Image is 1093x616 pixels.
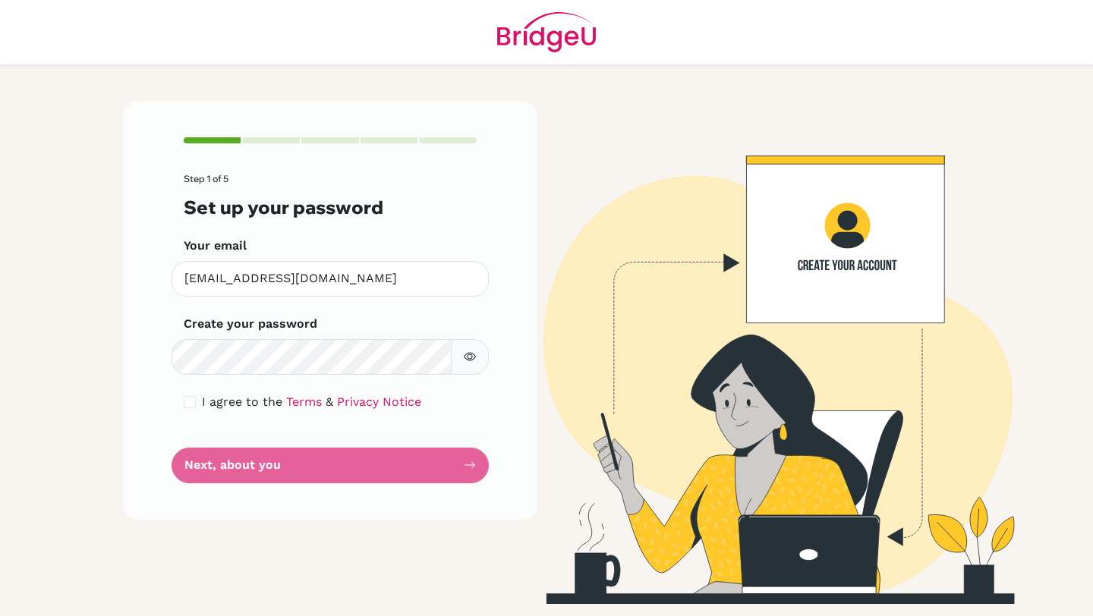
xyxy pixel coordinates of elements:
a: Privacy Notice [337,394,421,409]
label: Your email [184,237,247,255]
a: Terms [286,394,322,409]
input: Insert your email* [172,261,489,297]
span: & [326,394,333,409]
h3: Set up your password [184,196,477,218]
span: I agree to the [202,394,282,409]
label: Create your password [184,315,317,333]
span: Step 1 of 5 [184,173,228,184]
